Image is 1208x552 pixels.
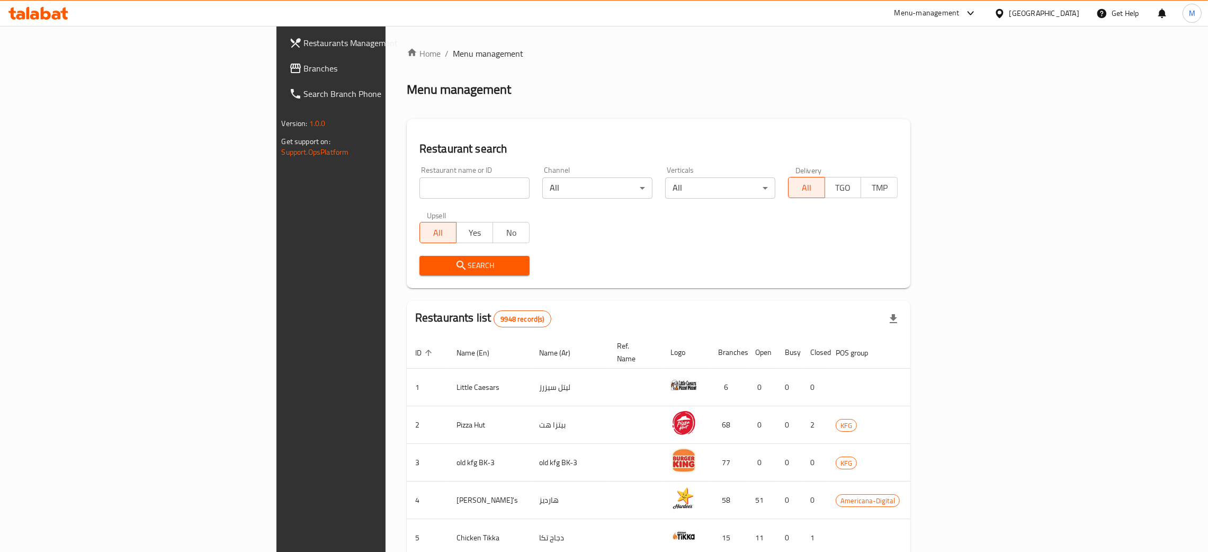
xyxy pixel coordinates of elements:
span: ID [415,346,435,359]
td: 77 [710,444,747,482]
td: 0 [776,482,802,519]
td: 6 [710,369,747,406]
button: TGO [825,177,862,198]
span: Yes [461,225,489,241]
td: 68 [710,406,747,444]
th: Branches [710,336,747,369]
td: 58 [710,482,747,519]
span: TGO [829,180,857,195]
span: Name (Ar) [539,346,584,359]
button: Search [419,256,530,275]
th: Open [747,336,776,369]
span: All [424,225,452,241]
button: All [419,222,457,243]
td: 0 [802,482,827,519]
td: old kfg BK-3 [531,444,609,482]
td: Pizza Hut [448,406,531,444]
label: Upsell [427,211,446,219]
label: Delivery [795,166,822,174]
span: 1.0.0 [309,117,326,130]
img: Pizza Hut [670,409,697,436]
img: Little Caesars [670,372,697,398]
div: Total records count [494,310,551,327]
h2: Restaurant search [419,141,898,157]
span: Get support on: [282,135,330,148]
button: Yes [456,222,493,243]
td: [PERSON_NAME]'s [448,482,531,519]
td: 0 [747,406,776,444]
td: 51 [747,482,776,519]
td: Little Caesars [448,369,531,406]
span: TMP [865,180,893,195]
th: Busy [776,336,802,369]
div: All [665,177,775,199]
span: KFG [836,420,856,432]
span: Search Branch Phone [304,87,470,100]
span: Restaurants Management [304,37,470,49]
img: old kfg BK-3 [670,447,697,474]
td: هارديز [531,482,609,519]
span: M [1189,7,1195,19]
span: Search [428,259,521,272]
span: 9948 record(s) [494,314,550,324]
h2: Menu management [407,81,511,98]
span: Ref. Name [617,340,649,365]
td: 0 [776,369,802,406]
input: Search for restaurant name or ID.. [419,177,530,199]
span: No [497,225,525,241]
span: POS group [836,346,882,359]
img: Hardee's [670,485,697,511]
span: Branches [304,62,470,75]
span: All [793,180,821,195]
div: Export file [881,306,906,332]
button: All [788,177,825,198]
span: Name (En) [457,346,503,359]
h2: Restaurants list [415,310,551,327]
a: Search Branch Phone [281,81,478,106]
a: Restaurants Management [281,30,478,56]
span: Version: [282,117,308,130]
td: 0 [776,406,802,444]
button: TMP [861,177,898,198]
span: Americana-Digital [836,495,899,507]
div: All [542,177,652,199]
th: Logo [662,336,710,369]
nav: breadcrumb [407,47,911,60]
td: ليتل سيزرز [531,369,609,406]
td: 0 [802,369,827,406]
th: Closed [802,336,827,369]
td: 0 [747,444,776,482]
div: Menu-management [894,7,960,20]
a: Branches [281,56,478,81]
button: No [493,222,530,243]
span: KFG [836,457,856,469]
img: Chicken Tikka [670,522,697,549]
a: Support.OpsPlatform [282,145,349,159]
td: 0 [776,444,802,482]
td: 2 [802,406,827,444]
td: 0 [747,369,776,406]
td: 0 [802,444,827,482]
td: بيتزا هت [531,406,609,444]
div: [GEOGRAPHIC_DATA] [1009,7,1079,19]
td: old kfg BK-3 [448,444,531,482]
span: Menu management [453,47,523,60]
